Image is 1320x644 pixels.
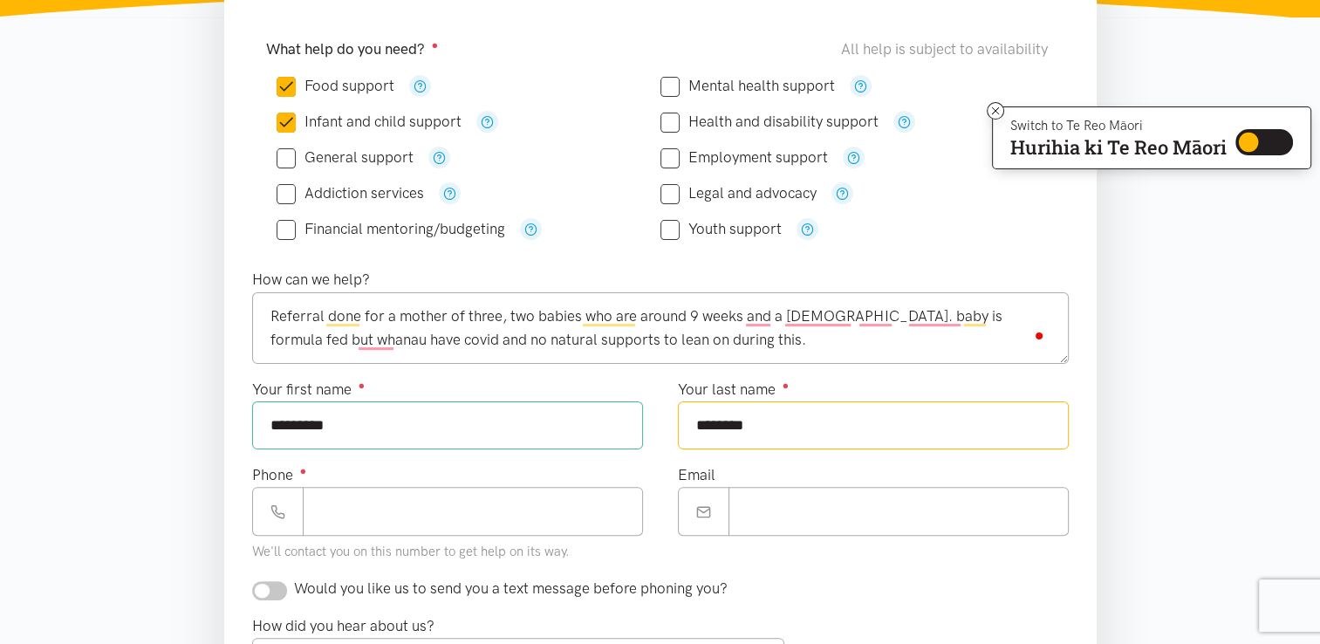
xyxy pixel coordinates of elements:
div: All help is subject to availability [841,38,1055,61]
label: Addiction services [277,186,424,201]
span: Would you like us to send you a text message before phoning you? [294,579,728,597]
label: Email [678,463,715,487]
p: Hurihia ki Te Reo Māori [1010,140,1227,155]
input: Email [728,487,1069,535]
label: What help do you need? [266,38,439,61]
label: Food support [277,79,394,93]
sup: ● [300,464,307,477]
label: Your last name [678,378,790,401]
label: Financial mentoring/budgeting [277,222,505,236]
label: Youth support [660,222,782,236]
label: Infant and child support [277,114,462,129]
label: Employment support [660,150,828,165]
sup: ● [783,379,790,392]
label: General support [277,150,414,165]
label: How did you hear about us? [252,614,434,638]
label: How can we help? [252,268,370,291]
sup: ● [432,38,439,51]
input: Phone number [303,487,643,535]
p: Switch to Te Reo Māori [1010,120,1227,131]
label: Legal and advocacy [660,186,817,201]
small: We'll contact you on this number to get help on its way. [252,544,570,559]
label: Phone [252,463,307,487]
textarea: To enrich screen reader interactions, please activate Accessibility in Grammarly extension settings [252,292,1069,364]
label: Health and disability support [660,114,879,129]
label: Your first name [252,378,366,401]
label: Mental health support [660,79,835,93]
sup: ● [359,379,366,392]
